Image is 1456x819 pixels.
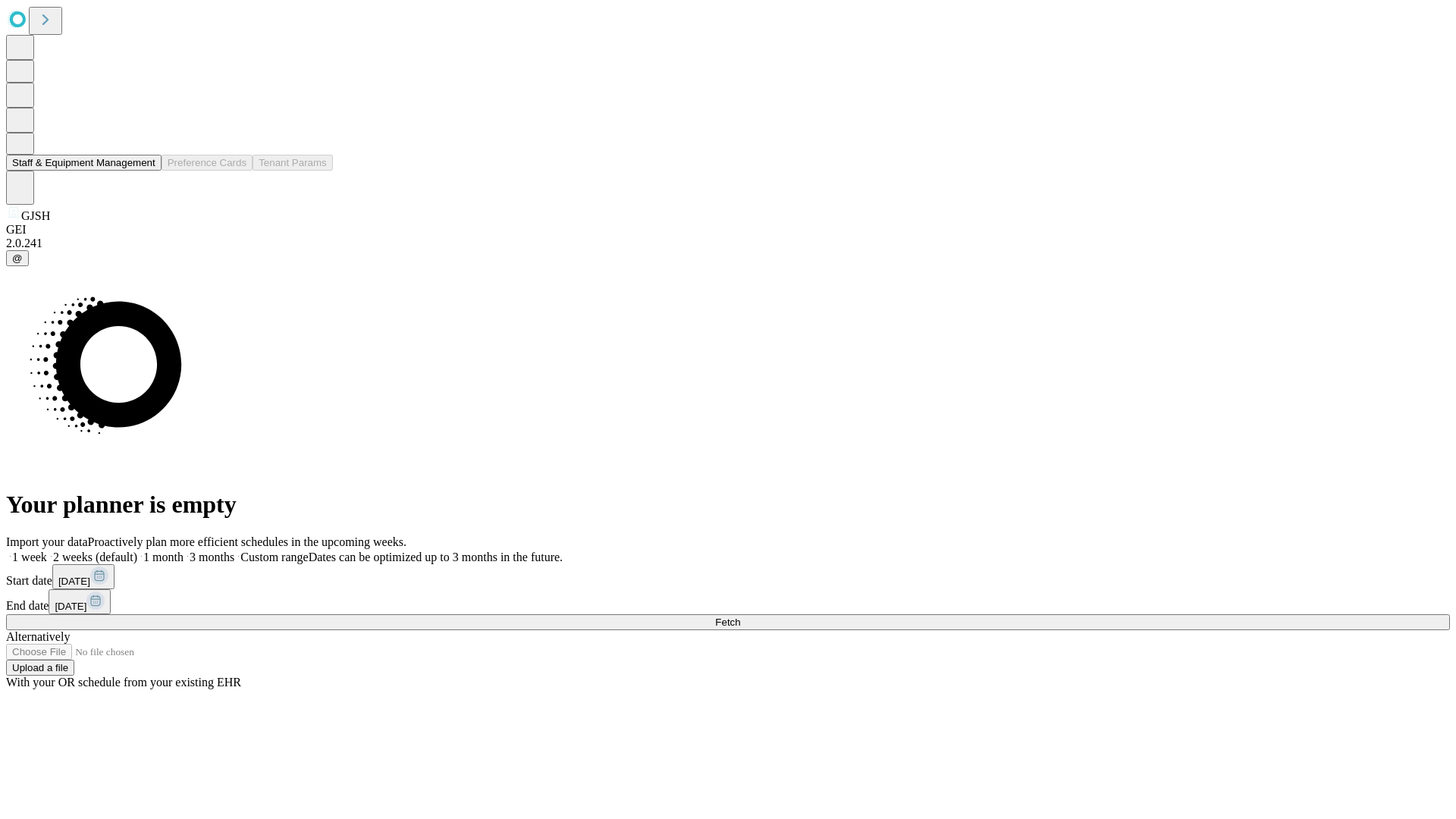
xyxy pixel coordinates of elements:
span: With your OR schedule from your existing EHR [6,676,241,689]
button: Staff & Equipment Management [6,155,162,171]
div: GEI [6,223,1450,237]
div: End date [6,589,1450,614]
button: Preference Cards [162,155,253,171]
span: [DATE] [55,601,86,612]
span: 3 months [190,551,234,563]
h1: Your planner is empty [6,491,1450,519]
span: 1 week [12,551,47,563]
span: @ [12,253,23,264]
span: Fetch [715,617,740,628]
span: Proactively plan more efficient schedules in the upcoming weeks. [88,535,406,548]
span: [DATE] [58,576,90,587]
div: 2.0.241 [6,237,1450,250]
button: [DATE] [52,564,115,589]
span: Import your data [6,535,88,548]
span: GJSH [21,209,50,222]
button: @ [6,250,29,266]
button: [DATE] [49,589,111,614]
div: Start date [6,564,1450,589]
button: Upload a file [6,660,74,676]
span: Custom range [240,551,308,563]
button: Tenant Params [253,155,333,171]
span: 1 month [143,551,184,563]
span: 2 weeks (default) [53,551,137,563]
span: Dates can be optimized up to 3 months in the future. [309,551,563,563]
button: Fetch [6,614,1450,630]
span: Alternatively [6,630,70,643]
